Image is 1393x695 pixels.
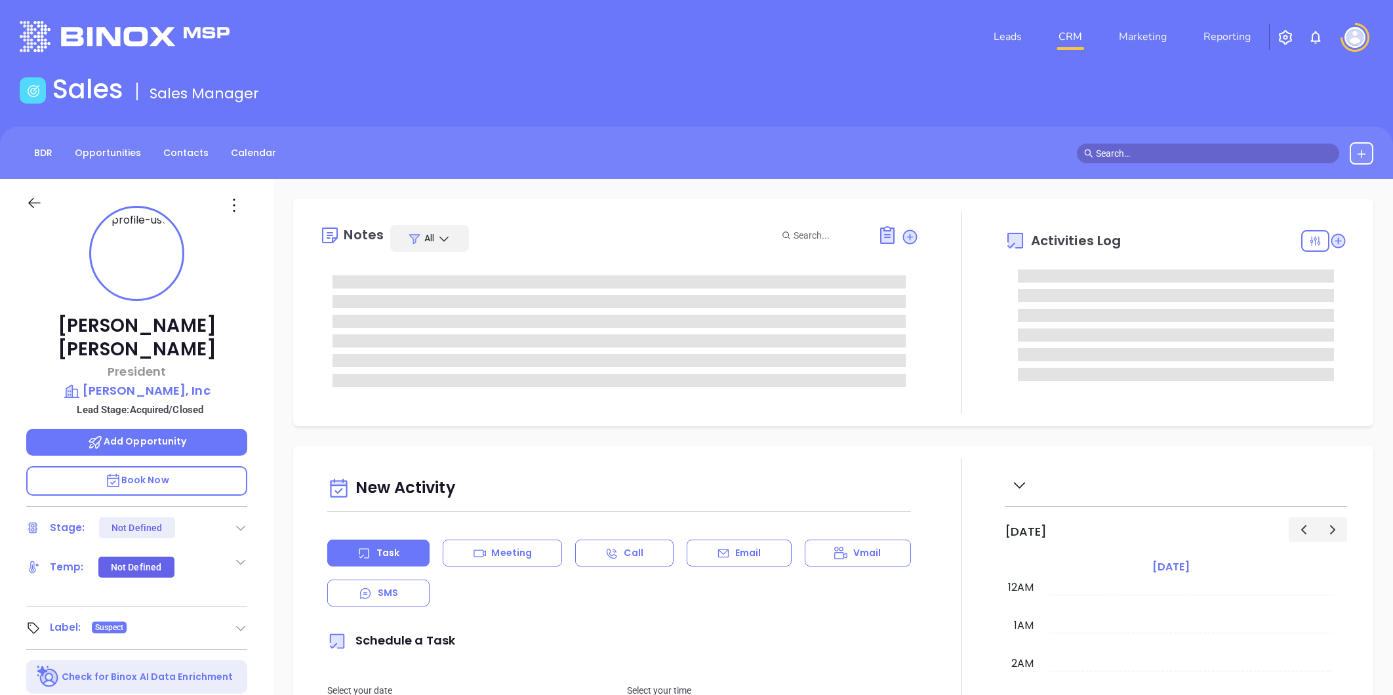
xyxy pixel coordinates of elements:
a: CRM [1053,24,1087,50]
div: Notes [344,228,384,241]
img: user [1344,27,1365,48]
div: Label: [50,618,81,637]
p: Lead Stage: Acquired/Closed [33,401,247,418]
span: All [424,231,434,245]
span: Schedule a Task [327,632,455,648]
div: Not Defined [111,517,162,538]
a: Marketing [1114,24,1172,50]
span: Activities Log [1031,234,1121,247]
a: BDR [26,142,60,164]
button: Previous day [1289,517,1318,542]
p: Call [624,546,643,560]
span: Suspect [95,620,124,635]
div: Stage: [50,518,85,538]
a: [DATE] [1150,558,1192,576]
div: New Activity [327,472,911,506]
p: Vmail [853,546,881,560]
h2: [DATE] [1005,525,1047,539]
a: Calendar [223,142,284,164]
a: Leads [988,24,1027,50]
a: [PERSON_NAME], Inc [26,382,247,400]
span: Add Opportunity [87,435,187,448]
a: Opportunities [67,142,149,164]
img: logo [20,21,230,52]
div: 12am [1005,580,1036,595]
div: Temp: [50,557,84,577]
p: SMS [378,586,398,600]
h1: Sales [52,73,123,105]
p: Meeting [491,546,532,560]
div: 1am [1011,618,1036,633]
div: 2am [1009,656,1036,671]
p: Task [376,546,399,560]
p: President [26,363,247,380]
a: Contacts [155,142,216,164]
input: Search… [1096,146,1332,161]
img: iconNotification [1308,30,1323,45]
p: [PERSON_NAME] [PERSON_NAME] [26,314,247,361]
span: Sales Manager [150,83,259,104]
p: Check for Binox AI Data Enrichment [62,670,233,684]
a: Reporting [1198,24,1256,50]
div: Not Defined [111,557,161,578]
span: Book Now [105,473,169,486]
span: search [1084,149,1093,158]
button: Next day [1318,517,1347,542]
p: Email [735,546,761,560]
img: iconSetting [1278,30,1293,45]
input: Search... [794,228,863,243]
img: Ai-Enrich-DaqCidB-.svg [37,665,60,688]
img: profile-user [96,212,178,294]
